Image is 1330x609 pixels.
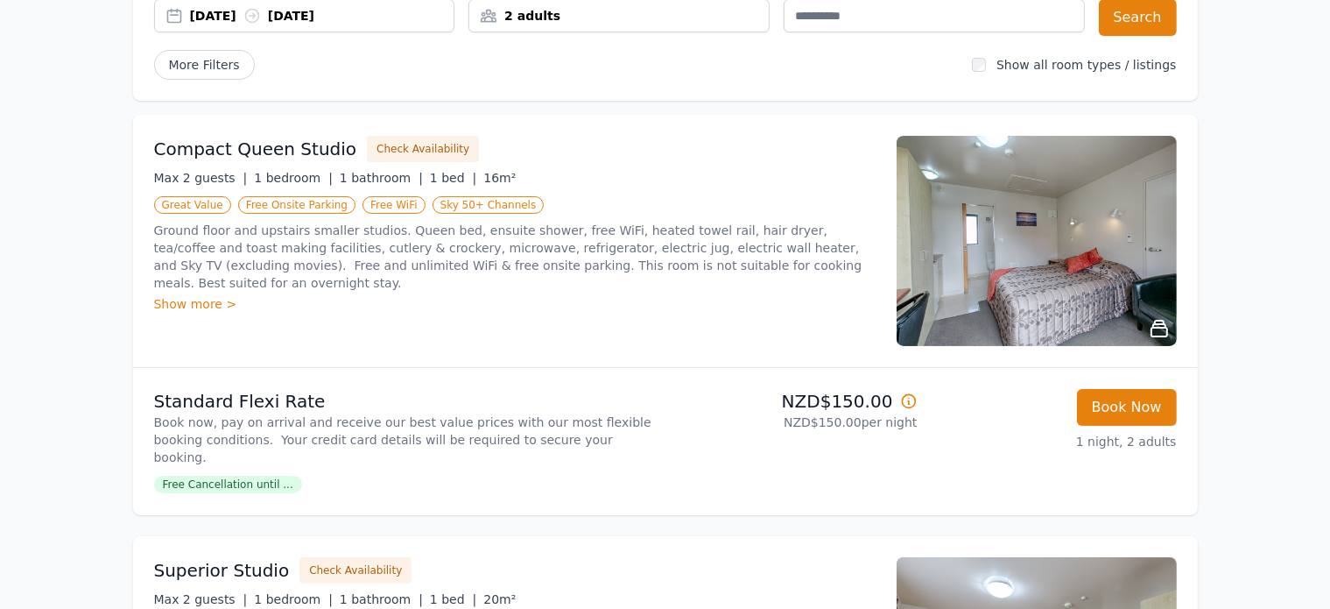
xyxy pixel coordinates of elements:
button: Book Now [1077,389,1177,426]
p: Standard Flexi Rate [154,389,658,414]
span: Max 2 guests | [154,592,248,606]
span: 1 bed | [430,592,476,606]
button: Check Availability [299,557,412,584]
span: 1 bathroom | [340,592,423,606]
span: 1 bed | [430,171,476,185]
span: Free Cancellation until ... [154,476,302,493]
div: [DATE] [DATE] [190,7,454,25]
p: Book now, pay on arrival and receive our best value prices with our most flexible booking conditi... [154,414,658,466]
div: 2 adults [469,7,769,25]
h3: Superior Studio [154,558,290,583]
p: NZD$150.00 [672,389,918,414]
button: Check Availability [367,136,479,162]
span: More Filters [154,50,255,80]
span: Free WiFi [362,196,426,214]
span: 1 bedroom | [254,592,333,606]
span: 1 bathroom | [340,171,423,185]
span: Free Onsite Parking [238,196,355,214]
label: Show all room types / listings [996,58,1176,72]
span: 16m² [483,171,516,185]
span: 1 bedroom | [254,171,333,185]
p: 1 night, 2 adults [932,433,1177,450]
h3: Compact Queen Studio [154,137,357,161]
p: NZD$150.00 per night [672,414,918,431]
div: Show more > [154,295,876,313]
span: Great Value [154,196,231,214]
span: Sky 50+ Channels [433,196,545,214]
span: Max 2 guests | [154,171,248,185]
span: 20m² [483,592,516,606]
p: Ground floor and upstairs smaller studios. Queen bed, ensuite shower, free WiFi, heated towel rai... [154,222,876,292]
